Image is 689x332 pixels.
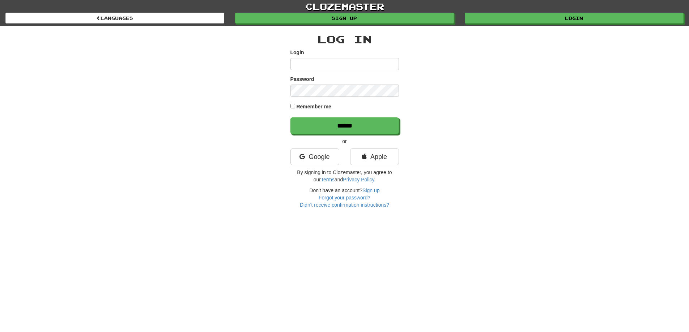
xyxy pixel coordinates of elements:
a: Privacy Policy [343,177,374,182]
a: Login [465,13,684,23]
a: Apple [350,148,399,165]
a: Didn't receive confirmation instructions? [300,202,389,208]
a: Languages [5,13,224,23]
label: Login [290,49,304,56]
h2: Log In [290,33,399,45]
a: Terms [321,177,335,182]
a: Sign up [362,187,379,193]
label: Password [290,76,314,83]
div: Don't have an account? [290,187,399,208]
a: Google [290,148,339,165]
a: Forgot your password? [319,195,370,201]
p: By signing in to Clozemaster, you agree to our and . [290,169,399,183]
label: Remember me [296,103,331,110]
p: or [290,138,399,145]
a: Sign up [235,13,454,23]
